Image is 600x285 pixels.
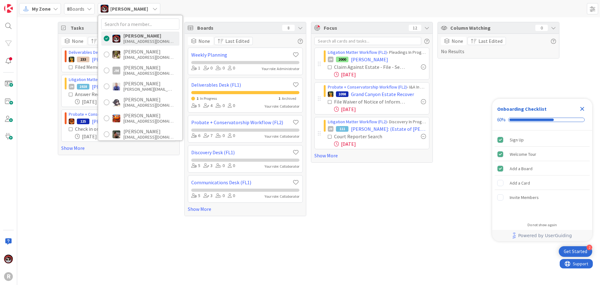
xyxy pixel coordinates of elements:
div: [EMAIL_ADDRESS][DOMAIN_NAME] [123,118,173,124]
div: 12 [409,25,421,31]
img: TR [69,119,74,124]
div: 0 [228,162,235,169]
div: Close Checklist [577,104,587,114]
div: 3 [203,162,212,169]
span: 1 [197,96,198,101]
div: Answer Received from OP / OC and saved to file -PENDING [75,90,154,98]
a: Powered by UserGuiding [495,230,589,241]
div: 0 [216,162,225,169]
div: [PERSON_NAME] [123,33,173,38]
a: Show More [314,152,429,159]
div: File Waiver of Notice of Information for [PERSON_NAME] [334,98,407,105]
img: JS [4,255,13,263]
span: None [198,37,210,45]
div: › Discovery In Progress [328,119,426,125]
div: Check in on a weekly basis (STATUS) [75,125,154,133]
a: Litigation Matter Workflow (FL2) [328,49,387,55]
div: Checklist items [492,130,592,218]
img: MR [328,91,333,97]
span: Tasks [71,24,152,32]
div: 6 [191,132,200,139]
div: 0 [216,65,225,72]
a: Deliverables Desk (FL1) [191,81,292,89]
div: Claim Against Estate - File - Send PR [334,63,407,71]
div: 4 [203,102,212,109]
div: Welcome Tour [510,150,536,158]
div: 125 [77,119,89,124]
button: Last Edited [88,37,126,45]
div: Open Get Started checklist, remaining modules: 2 [559,246,592,257]
img: MW [112,130,120,138]
div: 1098 [336,91,348,97]
div: Your role: Administrator [262,66,299,72]
div: 0 [228,65,235,72]
a: Probate + Conservatorship Workflow (FL2) [328,84,407,90]
div: [DATE] [75,133,173,140]
div: 5 [191,162,200,169]
span: Column Watching [450,24,532,32]
span: [PERSON_NAME] [92,83,129,90]
div: R [4,272,13,281]
div: › I&A In Progress [328,84,426,90]
img: MR [69,57,74,62]
span: 1 [278,96,280,101]
div: Invite Members [510,194,539,201]
div: 233 [77,57,89,62]
div: [DATE] [334,71,426,78]
span: Support [13,1,28,8]
a: Discovery Desk (FL1) [191,149,292,156]
div: 3 [203,192,212,199]
div: Your role: Collaborator [265,134,299,139]
span: [PERSON_NAME] [110,5,148,13]
div: › Ready to Close Matter [69,111,173,118]
div: Your role: Collaborator [265,164,299,169]
div: [DATE] [75,98,173,105]
button: Last Edited [467,37,506,45]
div: [PERSON_NAME] [123,49,173,54]
div: [PERSON_NAME] [123,113,173,118]
div: [PERSON_NAME] [123,129,173,134]
div: Get Started [564,248,587,255]
span: [PERSON_NAME]: (Estate of [PERSON_NAME]) [351,125,426,133]
div: Filed Memorandum [75,63,139,71]
div: 60% [497,117,506,123]
div: [EMAIL_ADDRESS][DOMAIN_NAME] [123,102,173,108]
div: 0 [228,102,235,109]
div: Sign Up [510,136,524,144]
span: Powered by UserGuiding [518,232,572,239]
span: [PERSON_NAME] - Petition for Order for Surrender of Assets [92,56,173,63]
span: Last Edited [225,37,249,45]
img: KN [112,99,120,106]
div: Welcome Tour is complete. [495,147,590,161]
div: Onboarding Checklist [497,105,547,113]
div: [EMAIL_ADDRESS][DOMAIN_NAME] [123,38,173,44]
div: Add a Card is incomplete. [495,176,590,190]
div: 5 [191,102,200,109]
div: Footer [492,230,592,241]
span: None [452,37,463,45]
div: 2 [587,245,592,250]
div: 1 [191,65,200,72]
div: › Revisions Needed [69,49,173,56]
a: Communications Desk (FL1) [191,179,292,186]
div: 8 [282,25,295,31]
div: 5 [191,192,200,199]
div: › Pleadings In Progress [328,49,426,56]
img: JS [101,5,108,13]
input: Search for a member... [101,18,179,30]
div: [EMAIL_ADDRESS][DOMAIN_NAME] [123,70,173,76]
div: 0 [203,65,212,72]
span: Last Edited [478,37,502,45]
a: Weekly Planning [191,51,292,59]
div: JM [328,126,333,132]
a: Deliverables Desk (FL1) [69,49,112,55]
span: My Zone [32,5,51,13]
div: [EMAIL_ADDRESS][DOMAIN_NAME] [123,54,173,60]
div: [DATE] [334,105,426,113]
div: Checklist progress: 60% [497,117,587,123]
div: 1928 [77,84,89,89]
div: 0 [216,132,225,139]
div: 7 [203,132,212,139]
span: In Progress [200,96,217,101]
div: Your role: Collaborator [265,194,299,199]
